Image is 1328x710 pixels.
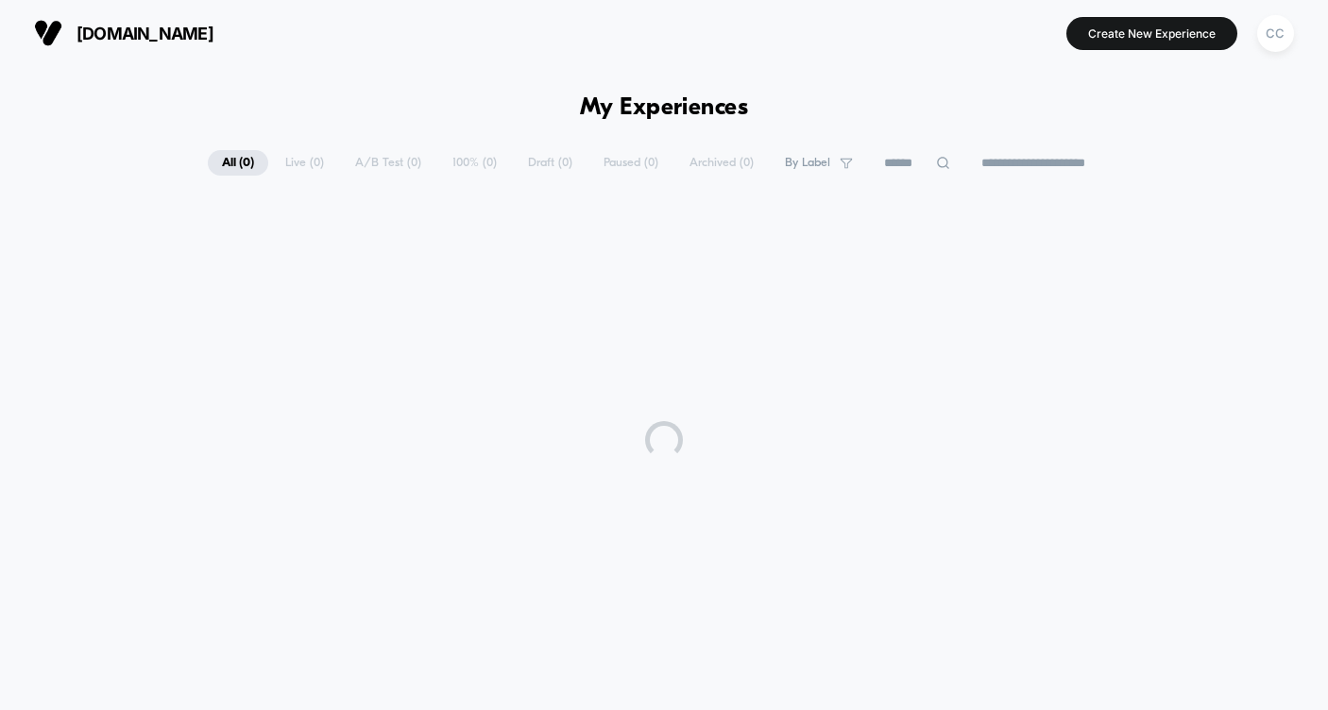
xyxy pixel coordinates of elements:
[580,94,749,122] h1: My Experiences
[34,19,62,47] img: Visually logo
[1251,14,1300,53] button: CC
[1066,17,1237,50] button: Create New Experience
[77,24,213,43] span: [DOMAIN_NAME]
[1257,15,1294,52] div: CC
[208,150,268,176] span: All ( 0 )
[785,156,830,170] span: By Label
[28,18,219,48] button: [DOMAIN_NAME]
